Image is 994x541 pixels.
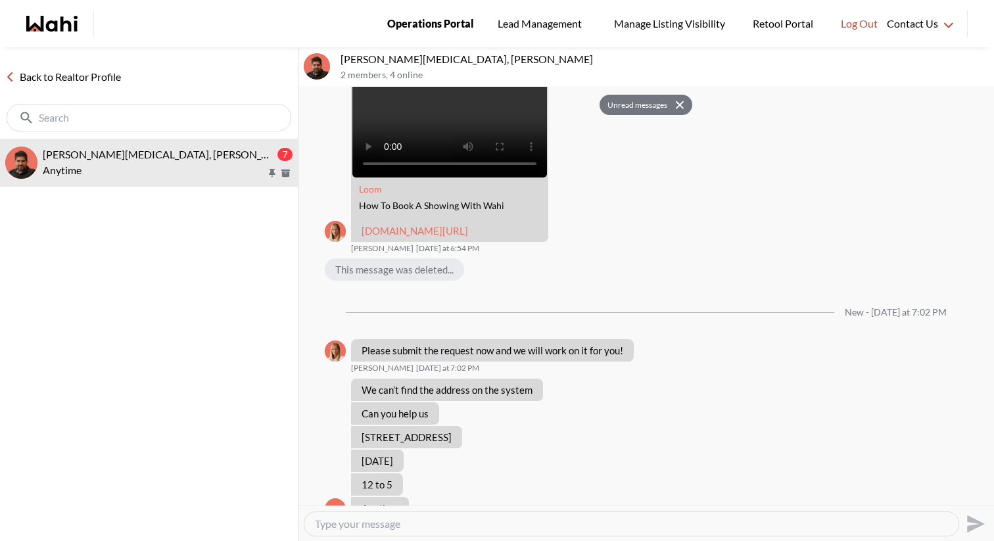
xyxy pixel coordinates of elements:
[5,147,37,179] img: H
[43,162,266,178] p: Anytime
[359,200,540,212] div: How To Book A Showing With Wahi
[362,408,429,419] p: Can you help us
[362,479,392,490] p: 12 to 5
[610,15,729,32] span: Manage Listing Visibility
[387,15,474,32] span: Operations Portal
[325,221,346,242] div: Michelle Ryckman
[362,225,468,237] a: [DOMAIN_NAME][URL]
[362,502,398,514] p: Anytime
[351,363,414,373] span: [PERSON_NAME]
[325,341,346,362] div: Michelle Ryckman
[43,148,295,160] span: [PERSON_NAME][MEDICAL_DATA], [PERSON_NAME]
[304,53,330,80] div: Habon Muse, Faraz
[277,148,293,161] div: 7
[304,53,330,80] img: H
[362,455,393,467] p: [DATE]
[959,509,989,538] button: Send
[845,307,947,318] div: New - [DATE] at 7:02 PM
[325,341,346,362] img: M
[325,498,346,519] div: H
[498,15,586,32] span: Lead Management
[266,168,278,179] button: Pin
[325,221,346,242] img: M
[341,53,989,66] p: [PERSON_NAME][MEDICAL_DATA], [PERSON_NAME]
[5,147,37,179] div: Habon Muse, Faraz
[416,363,479,373] time: 2025-10-02T23:02:05.135Z
[39,111,262,124] input: Search
[351,243,414,254] span: [PERSON_NAME]
[416,243,479,254] time: 2025-10-02T22:54:50.865Z
[359,183,382,195] a: Attachment
[325,258,464,281] div: This message was deleted...
[362,344,623,356] p: Please submit the request now and we will work on it for you!
[600,95,671,116] button: Unread messages
[362,431,452,443] p: [STREET_ADDRESS]
[26,16,78,32] a: Wahi homepage
[279,168,293,179] button: Archive
[341,70,989,81] p: 2 members , 4 online
[315,517,948,530] textarea: Type your message
[753,15,817,32] span: Retool Portal
[841,15,878,32] span: Log Out
[362,384,532,396] p: We can’t find the address on the system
